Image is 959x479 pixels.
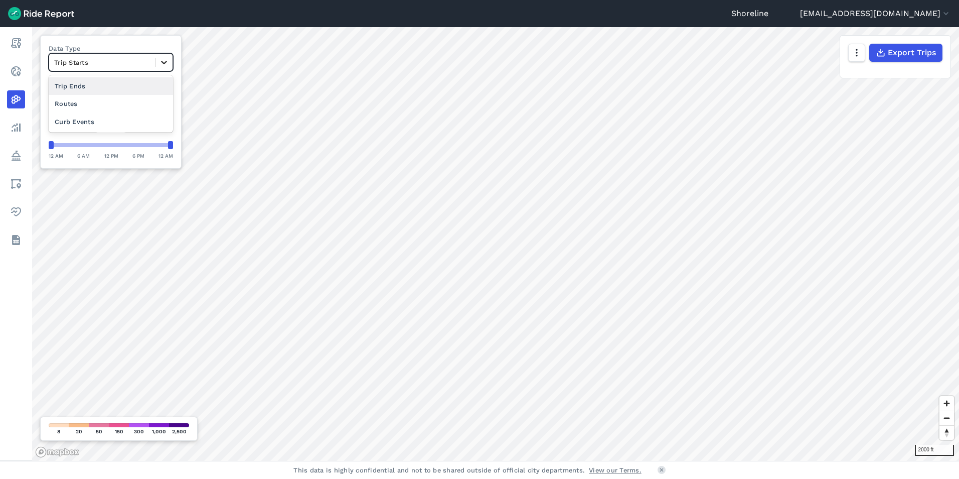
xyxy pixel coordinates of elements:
[49,77,173,95] div: Trip Ends
[869,44,942,62] button: Export Trips
[49,95,173,112] div: Routes
[158,151,173,160] div: 12 AM
[7,203,25,221] a: Health
[589,465,642,475] a: View our Terms.
[915,445,954,456] div: 2000 ft
[7,118,25,137] a: Analyze
[7,175,25,193] a: Areas
[132,151,144,160] div: 6 PM
[939,396,954,411] button: Zoom in
[49,151,63,160] div: 12 AM
[939,425,954,440] button: Reset bearing to north
[7,147,25,165] a: Policy
[888,47,936,59] span: Export Trips
[7,90,25,108] a: Heatmaps
[49,113,173,131] div: Curb Events
[8,7,74,20] img: Ride Report
[32,27,959,461] canvas: Map
[49,44,173,53] label: Data Type
[7,231,25,249] a: Datasets
[77,151,90,160] div: 6 AM
[939,411,954,425] button: Zoom out
[7,62,25,80] a: Realtime
[731,8,768,20] a: Shoreline
[104,151,118,160] div: 12 PM
[7,34,25,52] a: Report
[800,8,951,20] button: [EMAIL_ADDRESS][DOMAIN_NAME]
[35,446,79,458] a: Mapbox logo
